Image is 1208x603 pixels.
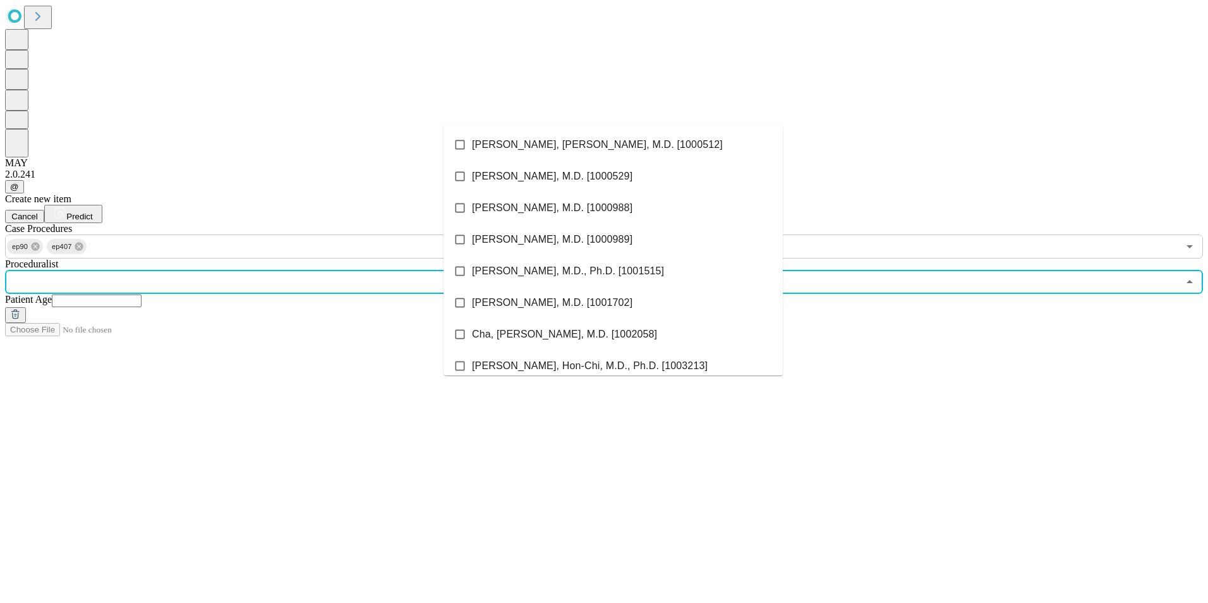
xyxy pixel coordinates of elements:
[5,223,72,234] span: Scheduled Procedure
[47,240,76,254] span: ep407
[5,294,52,305] span: Patient Age
[7,239,43,254] div: ep90
[5,259,58,269] span: Proceduralist
[5,193,71,204] span: Create new item
[472,137,723,152] span: [PERSON_NAME], [PERSON_NAME], M.D. [1000512]
[5,157,1203,169] div: MAY
[66,212,92,221] span: Predict
[47,239,87,254] div: ep407
[1181,238,1199,255] button: Open
[472,232,632,247] span: [PERSON_NAME], M.D. [1000989]
[5,210,44,223] button: Cancel
[472,169,632,184] span: [PERSON_NAME], M.D. [1000529]
[5,169,1203,180] div: 2.0.241
[472,295,632,310] span: [PERSON_NAME], M.D. [1001702]
[472,358,708,374] span: [PERSON_NAME], Hon-Chi, M.D., Ph.D. [1003213]
[11,212,38,221] span: Cancel
[472,200,632,216] span: [PERSON_NAME], M.D. [1000988]
[10,182,19,192] span: @
[7,240,33,254] span: ep90
[472,327,657,342] span: Cha, [PERSON_NAME], M.D. [1002058]
[44,205,102,223] button: Predict
[1181,273,1199,291] button: Close
[5,180,24,193] button: @
[472,264,664,279] span: [PERSON_NAME], M.D., Ph.D. [1001515]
